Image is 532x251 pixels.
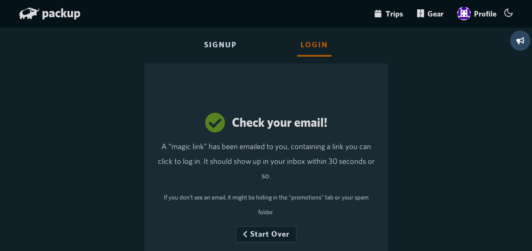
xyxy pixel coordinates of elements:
a: packup [19,7,80,22]
small: If you don't see an email, it might be hiding in the “promotions” tab or your spam folder. [164,194,369,216]
button: Start Over [236,226,296,242]
span: packup [42,5,80,20]
h2: Check your email! [232,116,328,130]
div: Signup [201,34,240,57]
p: A “magic link” has been emailed to you, containing a link you can click to log in. It should show... [158,139,375,183]
div: Login [297,34,331,57]
img: user avatar [457,7,471,20]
